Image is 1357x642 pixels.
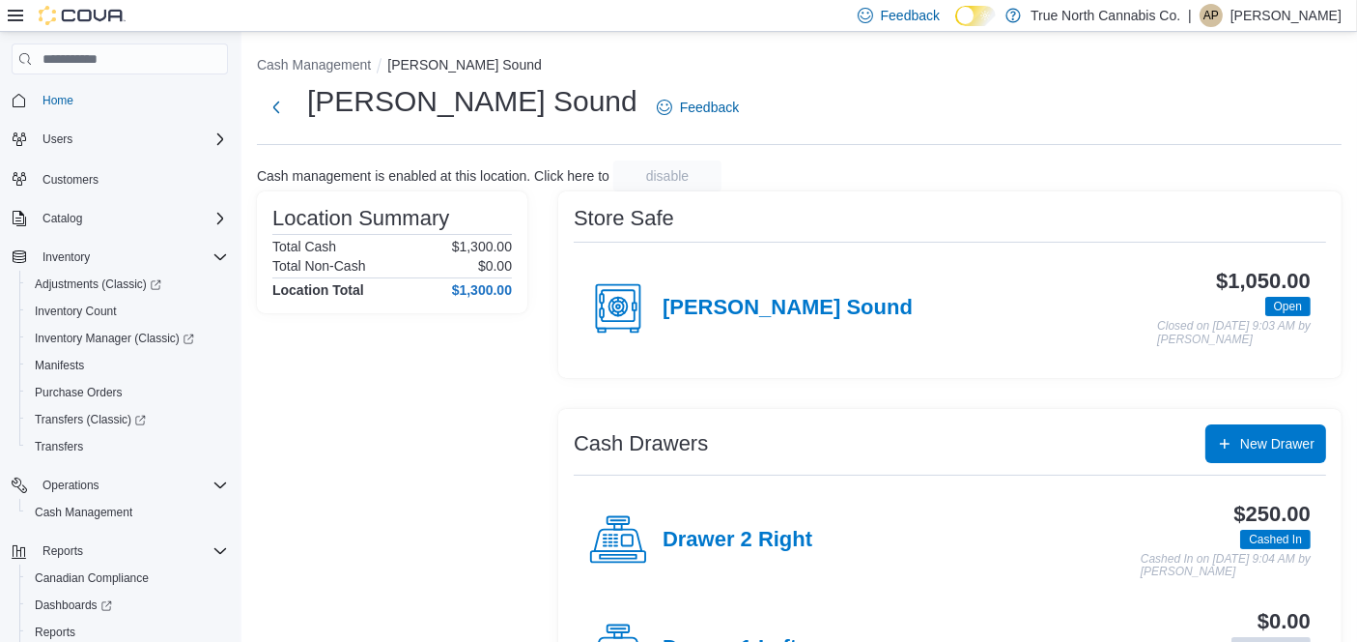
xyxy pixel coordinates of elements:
span: Canadian Compliance [27,567,228,590]
h3: Store Safe [574,207,674,230]
span: Inventory Count [27,300,228,323]
a: Inventory Count [27,300,125,323]
a: Manifests [27,354,92,377]
span: Canadian Compliance [35,570,149,586]
button: Home [4,86,236,114]
span: Cash Management [35,505,132,520]
a: Transfers (Classic) [19,406,236,433]
span: Transfers [35,439,83,454]
input: Dark Mode [955,6,996,26]
button: Next [257,88,296,127]
span: Reports [35,625,75,640]
button: Cash Management [257,57,371,73]
button: Reports [35,540,91,563]
span: Customers [35,166,228,190]
span: Inventory [35,246,228,269]
span: Inventory Manager (Classic) [27,327,228,350]
span: Adjustments (Classic) [27,273,228,296]
a: Canadian Compliance [27,567,156,590]
h3: Location Summary [272,207,449,230]
p: [PERSON_NAME] [1230,4,1342,27]
span: Inventory Count [35,304,117,319]
p: True North Cannabis Co. [1031,4,1180,27]
a: Customers [35,168,106,191]
span: Users [42,131,72,147]
a: Inventory Manager (Classic) [27,327,202,350]
button: New Drawer [1205,424,1326,463]
h1: [PERSON_NAME] Sound [307,82,637,121]
h4: [PERSON_NAME] Sound [663,296,913,321]
p: Closed on [DATE] 9:03 AM by [PERSON_NAME] [1157,320,1311,346]
span: Cashed In [1249,531,1302,548]
p: Cash management is enabled at this location. Click here to [257,168,609,184]
button: Users [4,126,236,153]
p: $0.00 [478,258,512,274]
h6: Total Cash [272,239,336,254]
a: Cash Management [27,501,140,524]
span: Reports [35,540,228,563]
button: Reports [4,538,236,565]
span: Inventory Manager (Classic) [35,331,194,346]
button: Manifests [19,352,236,379]
h3: $250.00 [1234,503,1311,526]
button: disable [613,160,721,191]
span: Dashboards [27,594,228,617]
span: Inventory [42,249,90,265]
h3: Cash Drawers [574,432,708,455]
span: Home [35,88,228,112]
button: Operations [35,474,107,497]
span: Feedback [881,6,940,25]
a: Transfers (Classic) [27,408,154,431]
span: Catalog [35,207,228,230]
button: [PERSON_NAME] Sound [387,57,542,73]
span: Cashed In [1240,530,1311,549]
a: Purchase Orders [27,381,130,404]
span: AP [1203,4,1219,27]
button: Inventory [35,246,98,269]
p: | [1188,4,1192,27]
p: Cashed In on [DATE] 9:04 AM by [PERSON_NAME] [1141,553,1311,579]
button: Operations [4,472,236,499]
span: Dashboards [35,598,112,613]
button: Inventory [4,244,236,271]
h3: $1,050.00 [1216,270,1311,293]
button: Catalog [35,207,90,230]
a: Adjustments (Classic) [27,273,169,296]
span: Transfers (Classic) [35,412,146,427]
span: Feedback [680,98,739,117]
span: Customers [42,172,99,188]
h4: Location Total [272,282,364,298]
a: Transfers [27,435,91,458]
div: Andrew Patterson [1200,4,1223,27]
a: Dashboards [19,592,236,619]
button: Inventory Count [19,298,236,325]
span: Adjustments (Classic) [35,277,161,292]
h4: Drawer 2 Right [663,528,812,553]
span: Users [35,128,228,151]
button: Catalog [4,205,236,232]
a: Inventory Manager (Classic) [19,325,236,352]
img: Cova [39,6,126,25]
a: Adjustments (Classic) [19,271,236,298]
button: Canadian Compliance [19,565,236,592]
span: Cash Management [27,501,228,524]
a: Home [35,89,81,112]
span: Open [1274,298,1302,315]
span: New Drawer [1240,434,1315,453]
h4: $1,300.00 [452,282,512,298]
span: Catalog [42,211,82,226]
button: Users [35,128,80,151]
span: Open [1265,297,1311,316]
h3: $0.00 [1258,610,1311,633]
button: Purchase Orders [19,379,236,406]
span: Purchase Orders [35,385,123,400]
span: Transfers (Classic) [27,408,228,431]
span: Manifests [27,354,228,377]
span: Transfers [27,435,228,458]
span: Operations [42,478,99,493]
a: Dashboards [27,594,120,617]
span: Reports [42,543,83,559]
button: Transfers [19,433,236,460]
span: Manifests [35,358,84,373]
